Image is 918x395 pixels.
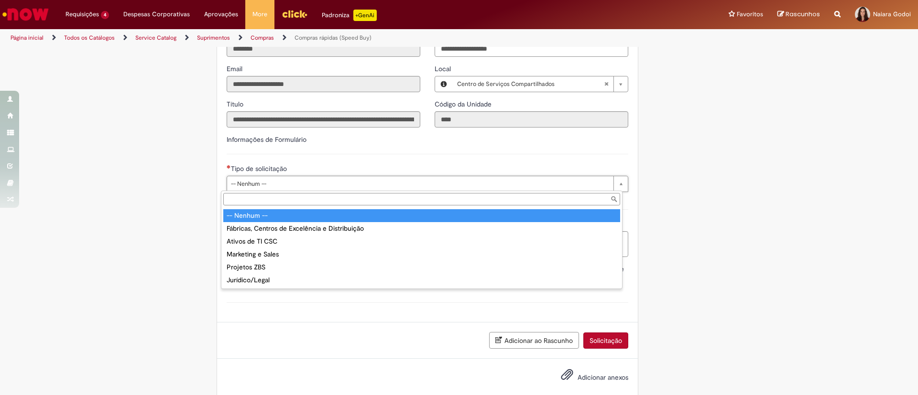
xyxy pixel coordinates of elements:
[223,261,620,274] div: Projetos ZBS
[223,248,620,261] div: Marketing e Sales
[223,222,620,235] div: Fábricas, Centros de Excelência e Distribuição
[223,274,620,287] div: Jurídico/Legal
[223,209,620,222] div: -- Nenhum --
[223,235,620,248] div: Ativos de TI CSC
[221,207,622,288] ul: Tipo de solicitação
